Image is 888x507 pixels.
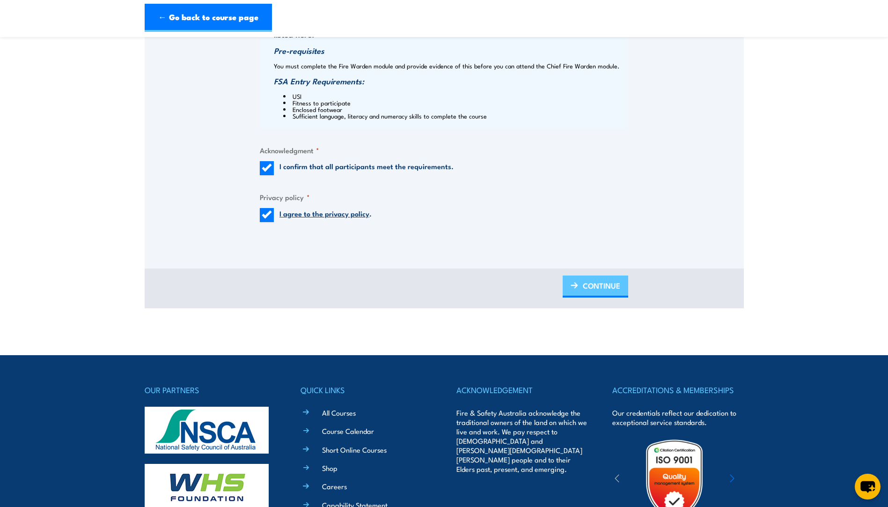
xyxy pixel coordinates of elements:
[322,426,374,436] a: Course Calendar
[563,276,628,298] a: CONTINUE
[322,408,356,418] a: All Courses
[322,481,347,491] a: Careers
[456,383,587,396] h4: ACKNOWLEDGEMENT
[274,20,626,39] h3: Please read and confirm that all participants meet the prerequsites and entry requirements listed...
[260,145,319,156] legend: Acknowledgment
[145,4,272,32] a: ← Go back to course page
[855,474,881,500] button: chat-button
[279,208,369,218] a: I agree to the privacy policy
[583,273,620,298] span: CONTINUE
[279,208,372,222] label: .
[274,62,626,69] p: You must complete the Fire Warden module and provide evidence of this before you can attend the C...
[274,46,626,55] h3: Pre-requisites
[322,463,338,473] a: Shop
[612,408,743,427] p: Our credentials reflect our dedication to exceptional service standards.
[145,383,276,396] h4: OUR PARTNERS
[283,99,626,106] li: Fitness to participate
[283,106,626,112] li: Enclosed footwear
[260,192,310,202] legend: Privacy policy
[283,93,626,99] li: USI
[612,383,743,396] h4: ACCREDITATIONS & MEMBERSHIPS
[456,408,587,474] p: Fire & Safety Australia acknowledge the traditional owners of the land on which we live and work....
[716,463,797,496] img: ewpa-logo
[301,383,432,396] h4: QUICK LINKS
[279,161,454,175] label: I confirm that all participants meet the requirements.
[322,445,387,455] a: Short Online Courses
[283,112,626,119] li: Sufficient language, literacy and numeracy skills to complete the course
[145,407,269,454] img: nsca-logo-footer
[274,76,626,86] h3: FSA Entry Requirements:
